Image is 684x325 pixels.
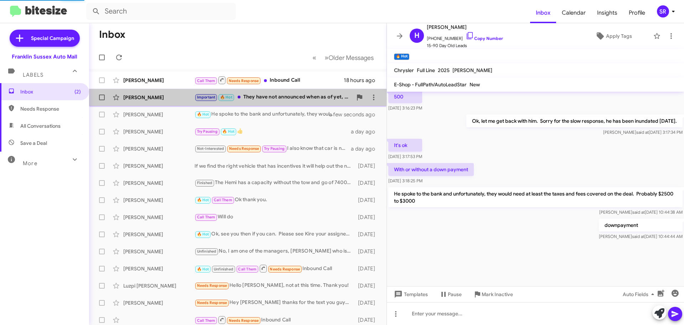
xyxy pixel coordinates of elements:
[197,249,217,254] span: Unfinished
[388,90,422,103] p: 500
[599,219,683,232] p: downpayment
[632,209,645,215] span: said at
[354,316,381,324] div: [DATE]
[214,267,233,271] span: Unfinished
[197,181,213,185] span: Finished
[328,54,374,62] span: Older Messages
[354,299,381,306] div: [DATE]
[123,145,195,152] div: [PERSON_NAME]
[482,288,513,301] span: Mark Inactive
[20,122,61,130] span: All Conversations
[195,299,354,307] div: Hey [PERSON_NAME] thanks for the text you guys are great, I'd be open if obviously the price is r...
[20,139,47,147] span: Save a Deal
[394,67,414,73] span: Chrysler
[325,53,328,62] span: »
[195,315,354,324] div: Inbound Call
[354,248,381,255] div: [DATE]
[20,88,81,95] span: Inbox
[427,23,503,31] span: [PERSON_NAME]
[123,111,195,118] div: [PERSON_NAME]
[354,179,381,187] div: [DATE]
[577,30,650,42] button: Apply Tags
[197,232,209,237] span: 🔥 Hot
[309,50,378,65] nav: Page navigation example
[270,267,300,271] span: Needs Response
[195,162,354,169] div: If we find the right vehicle that has incentives it will help out the negative equity
[599,209,683,215] span: [PERSON_NAME] [DATE] 10:44:38 AM
[394,81,467,88] span: E-Shop - FullPath/AutoLeadStar
[657,5,669,17] div: SR
[388,105,422,111] span: [DATE] 3:16:23 PM
[394,54,409,60] small: 🔥 Hot
[388,163,474,176] p: With or without a down payment
[438,67,450,73] span: 2025
[603,130,683,135] span: [PERSON_NAME] [DATE] 3:17:34 PM
[86,3,236,20] input: Search
[427,31,503,42] span: [PHONE_NUMBER]
[197,215,216,219] span: Call Them
[414,30,420,41] span: H
[354,231,381,238] div: [DATE]
[195,196,354,204] div: Ok thank you.
[393,288,428,301] span: Templates
[197,318,216,323] span: Call Them
[388,187,683,207] p: He spoke to the bank and unfortunately, they would need at least the taxes and fees covered on th...
[651,5,676,17] button: SR
[448,288,462,301] span: Pause
[599,234,683,239] span: [PERSON_NAME] [DATE] 10:44:44 AM
[606,30,632,42] span: Apply Tags
[23,72,43,78] span: Labels
[220,95,232,100] span: 🔥 Hot
[214,198,232,202] span: Call Them
[123,94,195,101] div: [PERSON_NAME]
[10,30,80,47] a: Special Campaign
[354,265,381,272] div: [DATE]
[99,29,125,40] h1: Inbox
[195,93,352,101] div: They have not announced when as of yet, we keep asking our rep and they have not set a date yet.
[229,78,259,83] span: Needs Response
[466,36,503,41] a: Copy Number
[195,264,354,273] div: Inbound Call
[195,144,351,153] div: I also know that car is not on your lot at the moment but if everything goes well with the financ...
[354,282,381,289] div: [DATE]
[636,130,649,135] span: said at
[229,318,259,323] span: Needs Response
[197,112,209,117] span: 🔥 Hot
[123,128,195,135] div: [PERSON_NAME]
[354,162,381,169] div: [DATE]
[623,2,651,23] span: Profile
[388,154,422,159] span: [DATE] 3:17:53 PM
[229,146,259,151] span: Needs Response
[195,127,351,136] div: 👍
[387,288,434,301] button: Templates
[197,198,209,202] span: 🔥 Hot
[31,35,74,42] span: Special Campaign
[123,231,195,238] div: [PERSON_NAME]
[74,88,81,95] span: (2)
[195,247,354,255] div: No, I am one of the managers, [PERSON_NAME] who is our senior salesperson sold you the Jeep.
[123,77,195,84] div: [PERSON_NAME]
[197,95,216,100] span: Important
[338,111,381,118] div: a few seconds ago
[530,2,556,23] a: Inbox
[123,248,195,255] div: [PERSON_NAME]
[434,288,467,301] button: Pause
[238,267,256,271] span: Call Them
[427,42,503,49] span: 15-90 Day Old Leads
[197,129,218,134] span: Try Pausing
[388,178,423,183] span: [DATE] 3:18:25 PM
[12,53,77,60] div: Franklin Sussex Auto Mall
[354,214,381,221] div: [DATE]
[320,50,378,65] button: Next
[312,53,316,62] span: «
[123,162,195,169] div: [PERSON_NAME]
[344,77,381,84] div: 18 hours ago
[452,67,492,73] span: [PERSON_NAME]
[123,299,195,306] div: [PERSON_NAME]
[617,288,663,301] button: Auto Fields
[417,67,435,73] span: Full Line
[123,214,195,221] div: [PERSON_NAME]
[351,128,381,135] div: a day ago
[222,129,234,134] span: 🔥 Hot
[197,146,224,151] span: Not-Interested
